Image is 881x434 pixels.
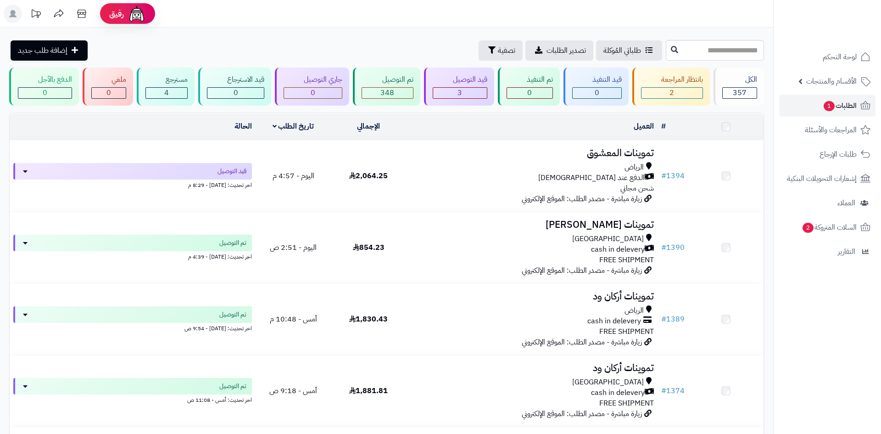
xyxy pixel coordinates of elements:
[661,314,666,325] span: #
[661,385,685,396] a: #1374
[410,291,654,302] h3: تموينات أركان ود
[13,180,252,189] div: اخر تحديث: [DATE] - 8:29 م
[573,88,621,98] div: 0
[234,121,252,132] a: الحالة
[779,168,875,190] a: إشعارات التحويلات البنكية
[779,119,875,141] a: المراجعات والأسئلة
[349,385,388,396] span: 1,881.81
[779,241,875,263] a: التقارير
[164,87,169,98] span: 4
[135,68,196,106] a: مسترجع 4
[270,314,317,325] span: أمس - 10:48 م
[806,75,857,88] span: الأقسام والمنتجات
[837,197,855,209] span: العملاء
[819,13,872,33] img: logo-2.png
[546,45,586,56] span: تصدير الطلبات
[284,88,342,98] div: 0
[362,88,413,98] div: 348
[92,88,126,98] div: 0
[410,148,654,158] h3: تموينات المعشوق
[217,167,246,176] span: قيد التوصيل
[357,121,380,132] a: الإجمالي
[196,68,273,106] a: قيد الاسترجاع 0
[587,316,641,327] span: cash in delevery
[433,88,487,98] div: 3
[661,385,666,396] span: #
[522,337,642,348] span: زيارة مباشرة - مصدر الطلب: الموقع الإلكتروني
[13,323,252,333] div: اخر تحديث: [DATE] - 9:54 ص
[595,87,599,98] span: 0
[479,40,523,61] button: تصفية
[661,314,685,325] a: #1389
[591,388,645,398] span: cash in delevery
[81,68,135,106] a: ملغي 0
[128,5,146,23] img: ai-face.png
[599,398,654,409] span: FREE SHIPMENT
[620,183,654,194] span: شحن مجاني
[641,74,703,85] div: بانتظار المراجعة
[527,87,532,98] span: 0
[219,310,246,319] span: تم التوصيل
[498,45,515,56] span: تصفية
[522,193,642,204] span: زيارة مباشرة - مصدر الطلب: الموقع الإلكتروني
[572,234,644,244] span: [GEOGRAPHIC_DATA]
[351,68,422,106] a: تم التوصيل 348
[823,101,835,112] span: 1
[353,242,385,253] span: 854.23
[18,74,72,85] div: الدفع بالآجل
[24,5,47,25] a: تحديثات المنصة
[109,8,124,19] span: رفيق
[13,251,252,261] div: اخر تحديث: [DATE] - 4:39 م
[599,254,654,265] span: FREE SHIPMENT
[11,40,88,61] a: إضافة طلب جديد
[599,326,654,337] span: FREE SHIPMENT
[669,87,674,98] span: 2
[207,74,264,85] div: قيد الاسترجاع
[802,222,814,233] span: 2
[634,121,654,132] a: العميل
[410,363,654,373] h3: تموينات أركان ود
[433,74,487,85] div: قيد التوصيل
[712,68,766,106] a: الكل357
[273,68,351,106] a: جاري التوصيل 0
[838,245,855,258] span: التقارير
[270,242,317,253] span: اليوم - 2:51 ص
[525,40,593,61] a: تصدير الطلبات
[362,74,413,85] div: تم التوصيل
[522,265,642,276] span: زيارة مباشرة - مصدر الطلب: الموقع الإلكتروني
[219,382,246,391] span: تم التوصيل
[410,220,654,230] h3: تموينات [PERSON_NAME]
[91,74,126,85] div: ملغي
[422,68,496,106] a: قيد التوصيل 3
[823,99,857,112] span: الطلبات
[779,216,875,238] a: السلات المتروكة2
[630,68,712,106] a: بانتظار المراجعة 2
[661,121,666,132] a: #
[207,88,264,98] div: 0
[779,192,875,214] a: العملاء
[661,170,666,181] span: #
[572,74,622,85] div: قيد التنفيذ
[661,170,685,181] a: #1394
[596,40,662,61] a: طلباتي المُوكلة
[234,87,238,98] span: 0
[823,51,857,63] span: لوحة التحكم
[7,68,81,106] a: الدفع بالآجل 0
[273,121,314,132] a: تاريخ الطلب
[820,148,857,161] span: طلبات الإرجاع
[603,45,641,56] span: طلباتي المُوكلة
[572,377,644,388] span: [GEOGRAPHIC_DATA]
[284,74,342,85] div: جاري التوصيل
[269,385,317,396] span: أمس - 9:18 ص
[219,238,246,248] span: تم التوصيل
[13,395,252,404] div: اخر تحديث: أمس - 11:08 ص
[625,305,644,316] span: الرياض
[18,45,67,56] span: إضافة طلب جديد
[661,242,666,253] span: #
[145,74,188,85] div: مسترجع
[496,68,562,106] a: تم التنفيذ 0
[722,74,757,85] div: الكل
[779,143,875,165] a: طلبات الإرجاع
[733,87,747,98] span: 357
[43,87,47,98] span: 0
